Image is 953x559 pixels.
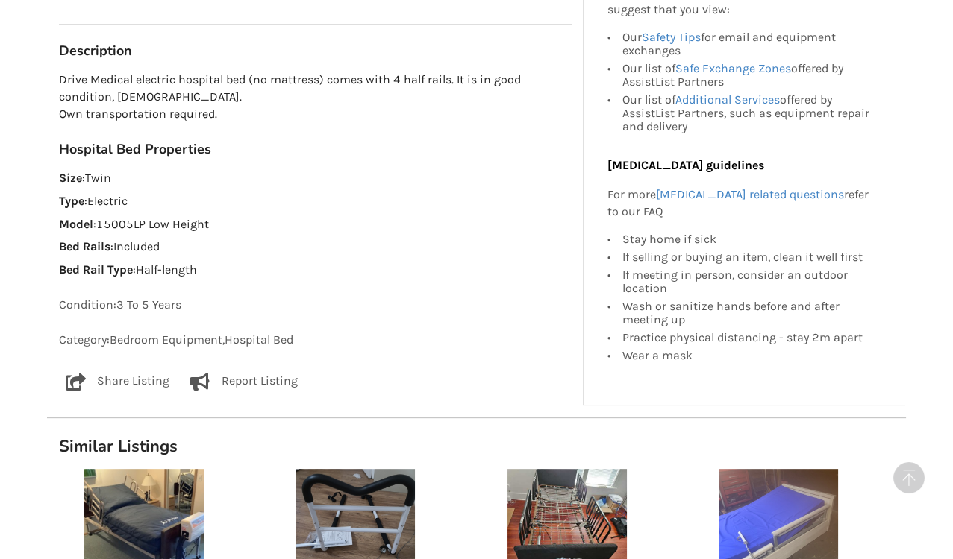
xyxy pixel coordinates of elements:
[622,347,875,362] div: Wear a mask
[59,194,84,208] strong: Type
[59,216,572,233] p: : 15005LP Low Height
[656,187,844,201] a: [MEDICAL_DATA] related questions
[607,186,875,221] p: For more refer to our FAQ
[59,217,93,231] strong: Model
[59,332,572,349] p: Category: Bedroom Equipment , Hospital Bed
[622,60,875,91] div: Our list of offered by AssistList Partners
[622,233,875,248] div: Stay home if sick
[622,266,875,297] div: If meeting in person, consider an outdoor location
[642,30,701,44] a: Safety Tips
[59,141,572,158] h3: Hospital Bed Properties
[607,158,764,172] b: [MEDICAL_DATA] guidelines
[59,193,572,210] p: : Electric
[622,91,875,133] div: Our list of offered by AssistList Partners, such as equipment repair and delivery
[59,72,572,123] p: Drive Medical electric hospital bed (no mattress) comes with 4 half rails. It is in good conditio...
[59,42,572,60] h3: Description
[675,92,780,107] a: Additional Services
[59,262,133,277] strong: Bed Rail Type
[97,373,169,391] p: Share Listing
[59,239,110,253] strong: Bed Rails
[622,31,875,60] div: Our for email and equipment exchanges
[622,297,875,329] div: Wash or sanitize hands before and after meeting up
[59,171,82,185] strong: Size
[622,329,875,347] div: Practice physical distancing - stay 2m apart
[47,436,906,457] h1: Similar Listings
[59,170,572,187] p: : Twin
[675,61,791,75] a: Safe Exchange Zones
[622,248,875,266] div: If selling or buying an item, clean it well first
[59,262,572,279] p: : Half-length
[222,373,298,391] p: Report Listing
[59,297,572,314] p: Condition: 3 To 5 Years
[59,239,572,256] p: : Included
